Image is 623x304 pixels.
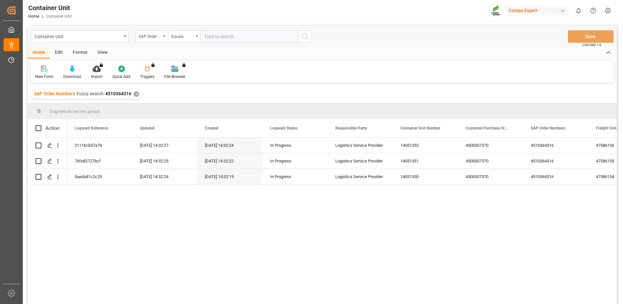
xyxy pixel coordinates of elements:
span: Fuzzy search [77,91,104,96]
div: In Progress [270,154,320,169]
button: open menu [31,30,129,43]
span: Container Unit Number [400,126,440,130]
div: [DATE] 14:32:24 [132,169,197,184]
button: Help Center [586,3,601,18]
div: Format [68,47,93,58]
span: Logward Status [270,126,297,130]
div: Logistics Service Provider [327,138,393,153]
button: Compo Expert [506,4,571,17]
div: Logistics Service Provider [327,169,393,184]
span: Responsible Party [335,126,367,130]
div: 4500007370 [458,153,523,169]
span: Created [205,126,218,130]
div: Logistics Service Provider [327,153,393,169]
div: 14051350 [393,169,458,184]
div: Press SPACE to select this row. [28,138,67,153]
div: 2111bcb57a7b [67,138,132,153]
div: [DATE] 14:32:24 [197,138,262,153]
div: SAP Order Numbers [139,32,161,39]
div: [DATE] 14:32:27 [132,138,197,153]
span: Logward Reference [75,126,108,130]
div: [DATE] 14:32:19 [197,169,262,184]
span: 4510364316 [105,91,131,96]
span: Updated [140,126,154,130]
div: View [93,47,112,58]
div: Home [28,47,50,58]
div: 4500007370 [458,169,523,184]
span: SAP Order Numbers [34,91,75,96]
div: In Progress [270,138,320,153]
input: Type to search [200,30,298,43]
a: Home [28,14,39,19]
span: Drag here to set row groups [49,109,100,114]
div: Container Unit [35,32,122,40]
div: Container Unit [28,3,72,13]
div: In Progress [270,169,320,184]
div: Equals [171,32,194,39]
div: New Form [35,74,53,80]
div: Press SPACE to select this row. [28,169,67,185]
button: open menu [135,30,168,43]
div: [DATE] 14:32:25 [132,153,197,169]
div: Action [45,125,59,131]
div: [DATE] 14:32:22 [197,153,262,169]
div: 5aeda81c2c29 [67,169,132,184]
img: Screenshot%202023-09-29%20at%2010.02.21.png_1712312052.png [491,5,501,16]
button: show 0 new notifications [571,3,586,18]
div: Download [63,74,81,80]
div: ✕ [134,91,139,97]
div: 14051352 [393,138,458,153]
button: open menu [168,30,200,43]
div: Quick Add [112,74,130,80]
div: 76fe82727bcf [67,153,132,169]
div: 4510364316 [523,169,588,184]
button: Save [568,30,614,43]
span: SAP Order Numbers [531,126,565,130]
div: 4500007370 [458,138,523,153]
div: Press SPACE to select this row. [28,153,67,169]
div: 14051351 [393,153,458,169]
div: 4510364316 [523,138,588,153]
div: Compo Expert [506,6,569,15]
div: Edit [50,47,68,58]
span: Ctrl/CMD + S [582,42,601,47]
button: search button [298,30,312,43]
span: Customer Purchase Order Numbers [466,126,509,130]
div: 4510364316 [523,153,588,169]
